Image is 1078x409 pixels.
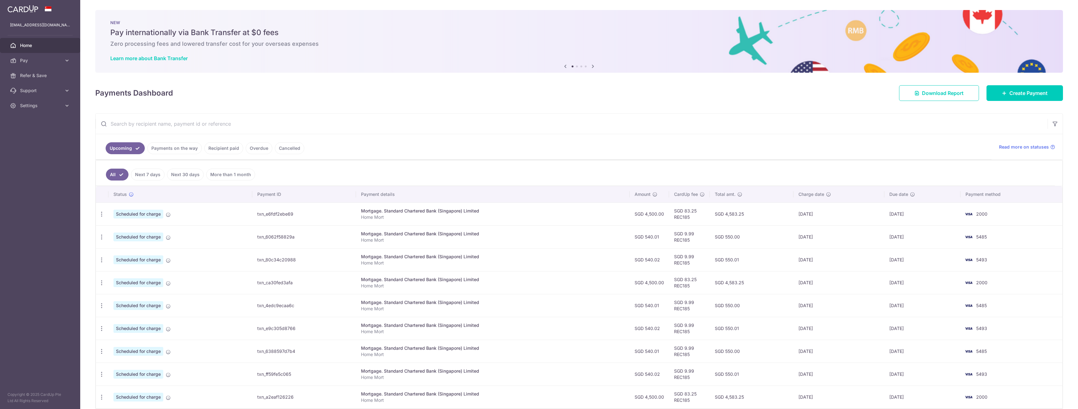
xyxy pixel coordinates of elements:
[884,271,960,294] td: [DATE]
[976,280,987,285] span: 2000
[793,385,884,408] td: [DATE]
[710,248,793,271] td: SGD 550.01
[962,348,975,355] img: Bank Card
[630,225,669,248] td: SGD 540.01
[889,191,908,197] span: Due date
[8,5,38,13] img: CardUp
[962,325,975,332] img: Bank Card
[793,294,884,317] td: [DATE]
[252,294,356,317] td: txn_4edc9ecaa6c
[884,317,960,340] td: [DATE]
[976,234,987,239] span: 5485
[113,210,163,218] span: Scheduled for charge
[798,191,824,197] span: Charge date
[976,326,987,331] span: 5493
[113,233,163,241] span: Scheduled for charge
[113,393,163,401] span: Scheduled for charge
[899,85,979,101] a: Download Report
[361,374,625,380] p: Home Mort
[95,10,1063,73] img: Bank transfer banner
[361,322,625,328] div: Mortgage. Standard Chartered Bank (Singapore) Limited
[252,317,356,340] td: txn_e9c305d8766
[962,302,975,309] img: Bank Card
[113,324,163,333] span: Scheduled for charge
[922,89,964,97] span: Download Report
[356,186,630,202] th: Payment details
[669,225,710,248] td: SGD 9.99 REC185
[361,391,625,397] div: Mortgage. Standard Chartered Bank (Singapore) Limited
[986,85,1063,101] a: Create Payment
[113,191,127,197] span: Status
[131,169,165,181] a: Next 7 days
[630,363,669,385] td: SGD 540.02
[976,371,987,377] span: 5493
[884,225,960,248] td: [DATE]
[630,317,669,340] td: SGD 540.02
[793,202,884,225] td: [DATE]
[669,340,710,363] td: SGD 9.99 REC185
[962,210,975,218] img: Bank Card
[361,208,625,214] div: Mortgage. Standard Chartered Bank (Singapore) Limited
[710,340,793,363] td: SGD 550.00
[1038,390,1072,406] iframe: Opens a widget where you can find more information
[669,202,710,225] td: SGD 83.25 REC185
[962,279,975,286] img: Bank Card
[884,248,960,271] td: [DATE]
[113,347,163,356] span: Scheduled for charge
[113,301,163,310] span: Scheduled for charge
[110,55,188,61] a: Learn more about Bank Transfer
[710,385,793,408] td: SGD 4,583.25
[204,142,243,154] a: Recipient paid
[669,294,710,317] td: SGD 9.99 REC185
[1009,89,1048,97] span: Create Payment
[669,271,710,294] td: SGD 83.25 REC185
[674,191,698,197] span: CardUp fee
[246,142,272,154] a: Overdue
[710,317,793,340] td: SGD 550.01
[884,363,960,385] td: [DATE]
[710,363,793,385] td: SGD 550.01
[960,186,1062,202] th: Payment method
[630,340,669,363] td: SGD 540.01
[884,294,960,317] td: [DATE]
[976,257,987,262] span: 5493
[95,87,173,99] h4: Payments Dashboard
[962,256,975,264] img: Bank Card
[252,248,356,271] td: txn_80c34c20988
[630,271,669,294] td: SGD 4,500.00
[962,393,975,401] img: Bank Card
[361,283,625,289] p: Home Mort
[20,102,61,109] span: Settings
[206,169,255,181] a: More than 1 month
[361,254,625,260] div: Mortgage. Standard Chartered Bank (Singapore) Limited
[106,169,128,181] a: All
[167,169,204,181] a: Next 30 days
[669,363,710,385] td: SGD 9.99 REC185
[252,186,356,202] th: Payment ID
[20,42,61,49] span: Home
[361,237,625,243] p: Home Mort
[361,351,625,358] p: Home Mort
[793,340,884,363] td: [DATE]
[361,260,625,266] p: Home Mort
[884,202,960,225] td: [DATE]
[110,28,1048,38] h5: Pay internationally via Bank Transfer at $0 fees
[710,271,793,294] td: SGD 4,583.25
[793,248,884,271] td: [DATE]
[113,255,163,264] span: Scheduled for charge
[275,142,304,154] a: Cancelled
[669,385,710,408] td: SGD 83.25 REC185
[113,278,163,287] span: Scheduled for charge
[630,385,669,408] td: SGD 4,500.00
[999,144,1055,150] a: Read more on statuses
[793,225,884,248] td: [DATE]
[710,202,793,225] td: SGD 4,583.25
[976,303,987,308] span: 5485
[113,370,163,379] span: Scheduled for charge
[20,87,61,94] span: Support
[976,211,987,217] span: 2000
[361,306,625,312] p: Home Mort
[252,202,356,225] td: txn_e6fdf2ebe69
[252,340,356,363] td: txn_6388597d7b4
[630,248,669,271] td: SGD 540.02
